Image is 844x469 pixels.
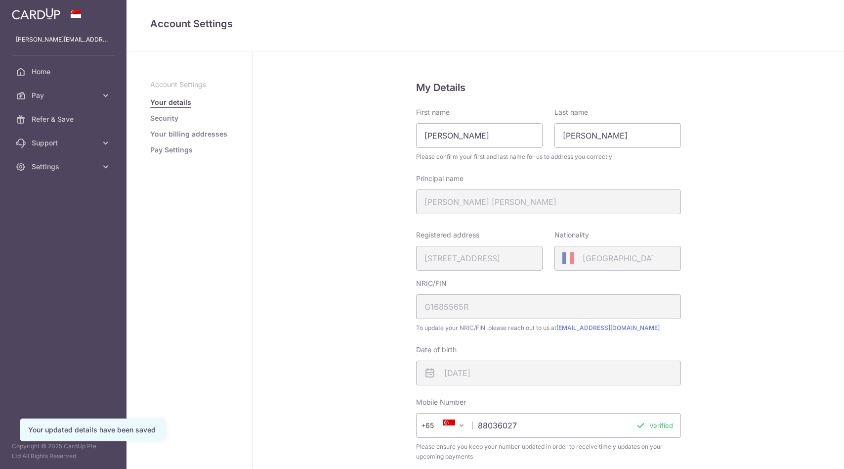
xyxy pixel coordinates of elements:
span: Home [32,67,97,77]
label: Nationality [554,230,589,240]
span: Please ensure you keep your number updated in order to receive timely updates on your upcoming pa... [416,442,681,462]
span: Refer & Save [32,114,97,124]
a: [EMAIL_ADDRESS][DOMAIN_NAME] [556,324,660,331]
p: Account Settings [150,80,229,90]
span: Support [32,138,97,148]
label: NRIC/FIN [416,279,447,288]
a: Your details [150,97,191,107]
label: Mobile Number [416,397,466,407]
label: Date of birth [416,345,457,355]
h4: Account Settings [150,16,820,32]
a: Pay Settings [150,145,193,155]
div: Your updated details have been saved [28,425,156,435]
span: Please confirm your first and last name for us to address you correctly [416,152,681,162]
span: To update your NRIC/FIN, please reach out to us at [416,323,681,333]
img: CardUp [12,8,60,20]
label: First name [416,107,450,117]
label: Principal name [416,174,464,184]
input: First name [416,123,543,148]
a: Security [150,113,178,123]
h5: My Details [416,80,681,95]
label: Registered address [416,230,479,240]
span: Pay [32,91,97,100]
span: Settings [32,162,97,172]
p: [PERSON_NAME][EMAIL_ADDRESS][PERSON_NAME][DOMAIN_NAME] [16,35,111,45]
span: +65 [421,420,448,431]
iframe: Opens a widget where you can find more information [780,439,834,464]
span: +65 [424,420,448,431]
a: Your billing addresses [150,129,227,139]
label: Last name [554,107,588,117]
input: Last name [554,123,681,148]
